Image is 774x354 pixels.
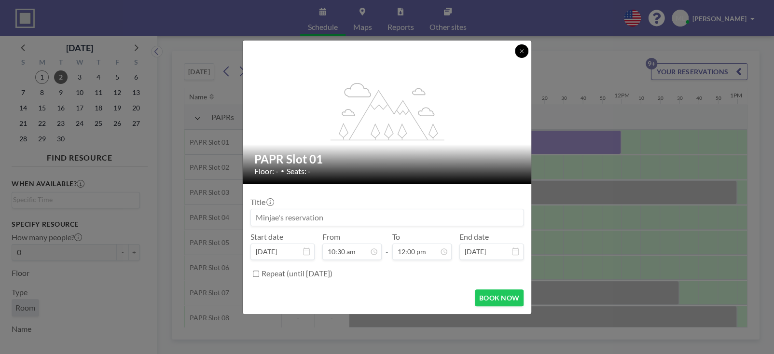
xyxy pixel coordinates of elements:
[386,235,388,257] span: -
[475,289,524,306] button: BOOK NOW
[254,166,278,176] span: Floor: -
[287,166,311,176] span: Seats: -
[281,167,284,175] span: •
[322,232,340,242] label: From
[251,209,523,226] input: Minjae's reservation
[262,269,332,278] label: Repeat (until [DATE])
[254,152,521,166] h2: PAPR Slot 01
[250,232,283,242] label: Start date
[250,197,273,207] label: Title
[459,232,489,242] label: End date
[392,232,400,242] label: To
[331,82,444,140] g: flex-grow: 1.2;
